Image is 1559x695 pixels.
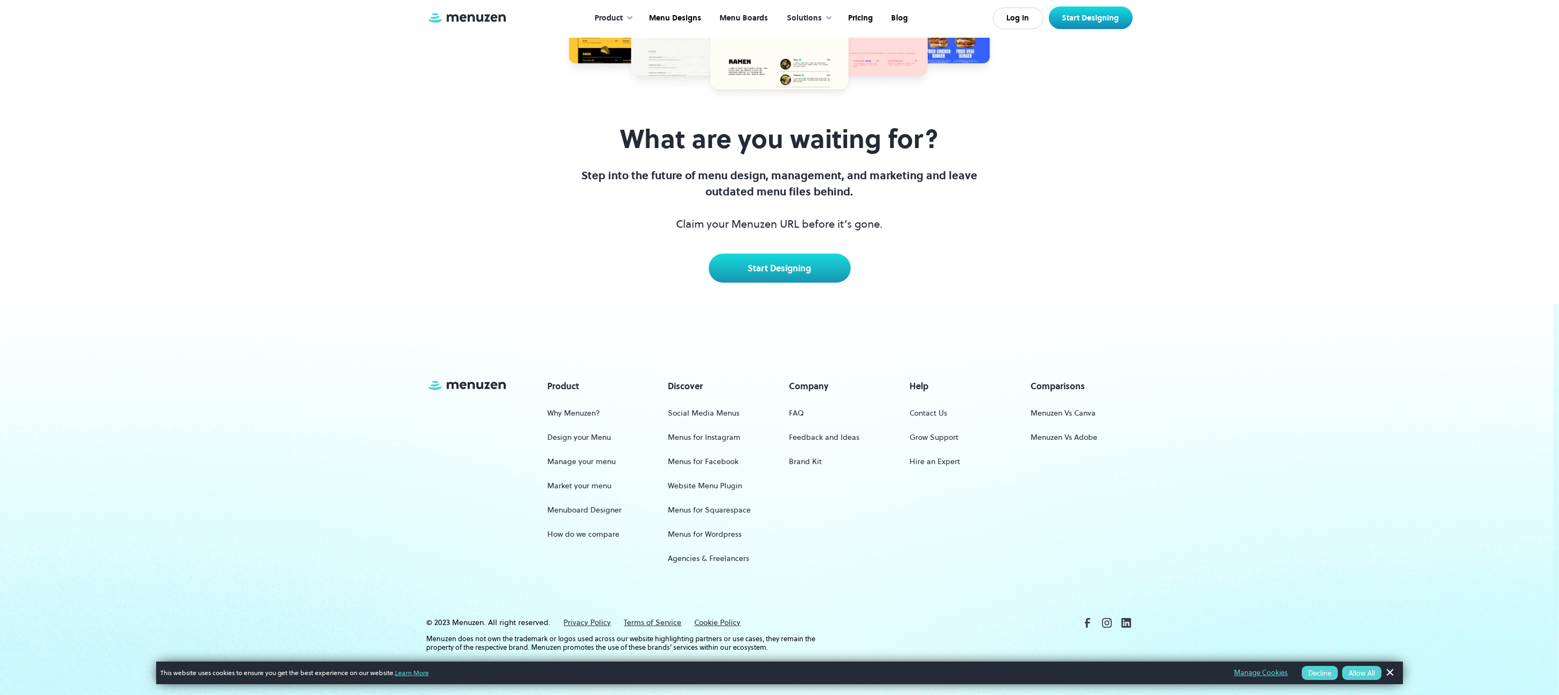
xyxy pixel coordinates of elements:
p: ‍ Claim your Menuzen URL before it’s gone. [573,167,986,232]
a: Website Menu Plugin [668,476,743,496]
span: This website uses cookies to ensure you get the best experience on our website. [160,668,1219,678]
a: How do we compare [547,524,619,544]
h5: Comparisons [1031,380,1085,392]
button: Allow All [1342,666,1381,680]
a: Menus for Wordpress [668,524,742,544]
h5: Product [547,380,579,392]
div: Product [595,12,623,24]
a: Agencies & Freelancers [668,549,750,568]
a: Terms of Service [624,617,682,629]
a: Dismiss Banner [1381,665,1398,681]
a: Menus for Facebook [668,452,739,472]
a: Grow Support [910,427,959,447]
a: Blog [881,2,916,35]
a: Menus for Instagram [668,427,741,447]
a: Learn More [395,668,429,677]
div: © 2023 Menuzen. All right reserved. [427,617,551,629]
button: Decline [1302,666,1338,680]
a: Start Designing [709,254,851,283]
a: Privacy Policy [564,617,611,629]
a: Menus for Squarespace [668,500,751,520]
a: Log In [993,8,1043,29]
a: Social Media Menus [668,403,740,423]
h3: What are you waiting for? [573,124,986,155]
strong: Step into the future of menu design, management, and marketing and leave outdated menu files behind. [582,168,978,199]
h5: Help [910,380,929,392]
a: Design your Menu [547,427,611,447]
a: Contact Us [910,403,948,423]
h5: Discover [668,380,703,392]
a: Menuzen Vs Canva [1031,403,1096,423]
a: Manage Cookies [1234,667,1288,679]
a: Manage your menu [547,452,616,472]
p: Menuzen does not own the trademark or logos used across our website highlighting partners or use ... [427,635,835,652]
div: Product [584,2,639,35]
a: Menu Boards [709,2,776,35]
a: Menuboard Designer [547,500,622,520]
div: Solutions [787,12,822,24]
a: Start Designing [1049,6,1133,29]
a: Market your menu [547,476,611,496]
div: Solutions [776,2,838,35]
a: Cookie Policy [695,617,741,629]
a: Why Menuzen? [547,403,600,423]
a: Pricing [838,2,881,35]
a: Menuzen Vs Adobe [1031,427,1097,447]
h5: Company [789,380,829,392]
a: Menu Designs [639,2,709,35]
a: Hire an Expert [910,452,961,472]
a: FAQ [789,403,804,423]
a: Brand Kit [789,452,822,472]
a: Feedback and Ideas [789,427,859,447]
